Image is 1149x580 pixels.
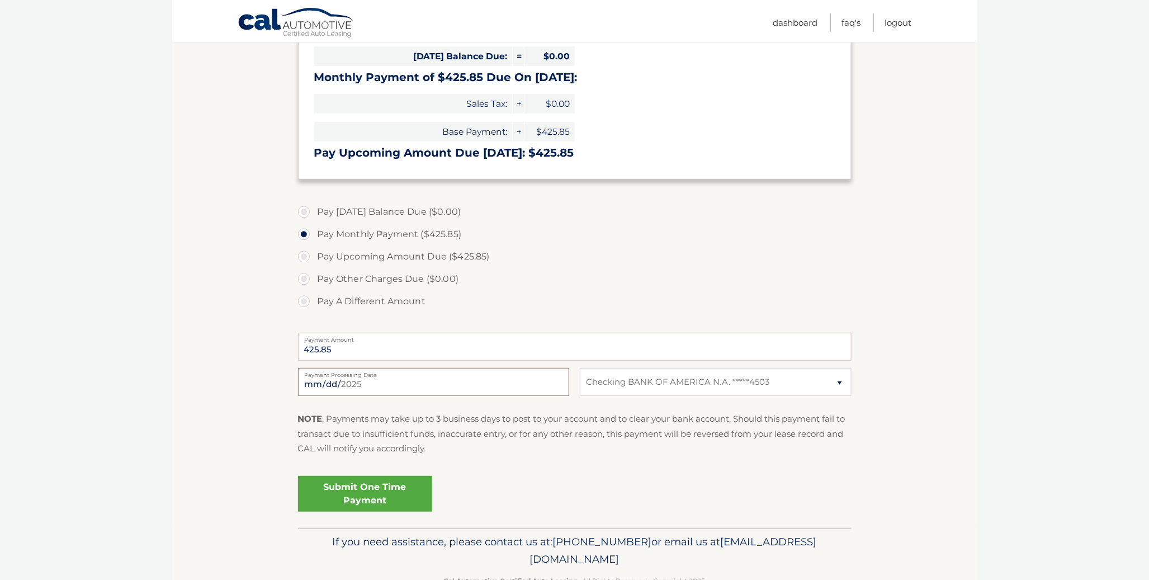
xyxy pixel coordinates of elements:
[298,368,569,396] input: Payment Date
[314,46,512,66] span: [DATE] Balance Due:
[298,412,852,456] p: : Payments may take up to 3 business days to post to your account and to clear your bank account....
[298,368,569,377] label: Payment Processing Date
[298,333,852,361] input: Payment Amount
[298,268,852,290] label: Pay Other Charges Due ($0.00)
[298,201,852,223] label: Pay [DATE] Balance Due ($0.00)
[314,94,512,114] span: Sales Tax:
[524,94,575,114] span: $0.00
[314,122,512,142] span: Base Payment:
[298,333,852,342] label: Payment Amount
[305,533,844,569] p: If you need assistance, please contact us at: or email us at
[553,535,652,548] span: [PHONE_NUMBER]
[314,70,835,84] h3: Monthly Payment of $425.85 Due On [DATE]:
[524,46,575,66] span: $0.00
[298,246,852,268] label: Pay Upcoming Amount Due ($425.85)
[314,146,835,160] h3: Pay Upcoming Amount Due [DATE]: $425.85
[298,223,852,246] label: Pay Monthly Payment ($425.85)
[513,46,524,66] span: =
[513,122,524,142] span: +
[773,13,818,32] a: Dashboard
[513,94,524,114] span: +
[238,7,355,40] a: Cal Automotive
[524,122,575,142] span: $425.85
[298,476,432,512] a: Submit One Time Payment
[298,413,323,424] strong: NOTE
[298,290,852,313] label: Pay A Different Amount
[842,13,861,32] a: FAQ's
[885,13,912,32] a: Logout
